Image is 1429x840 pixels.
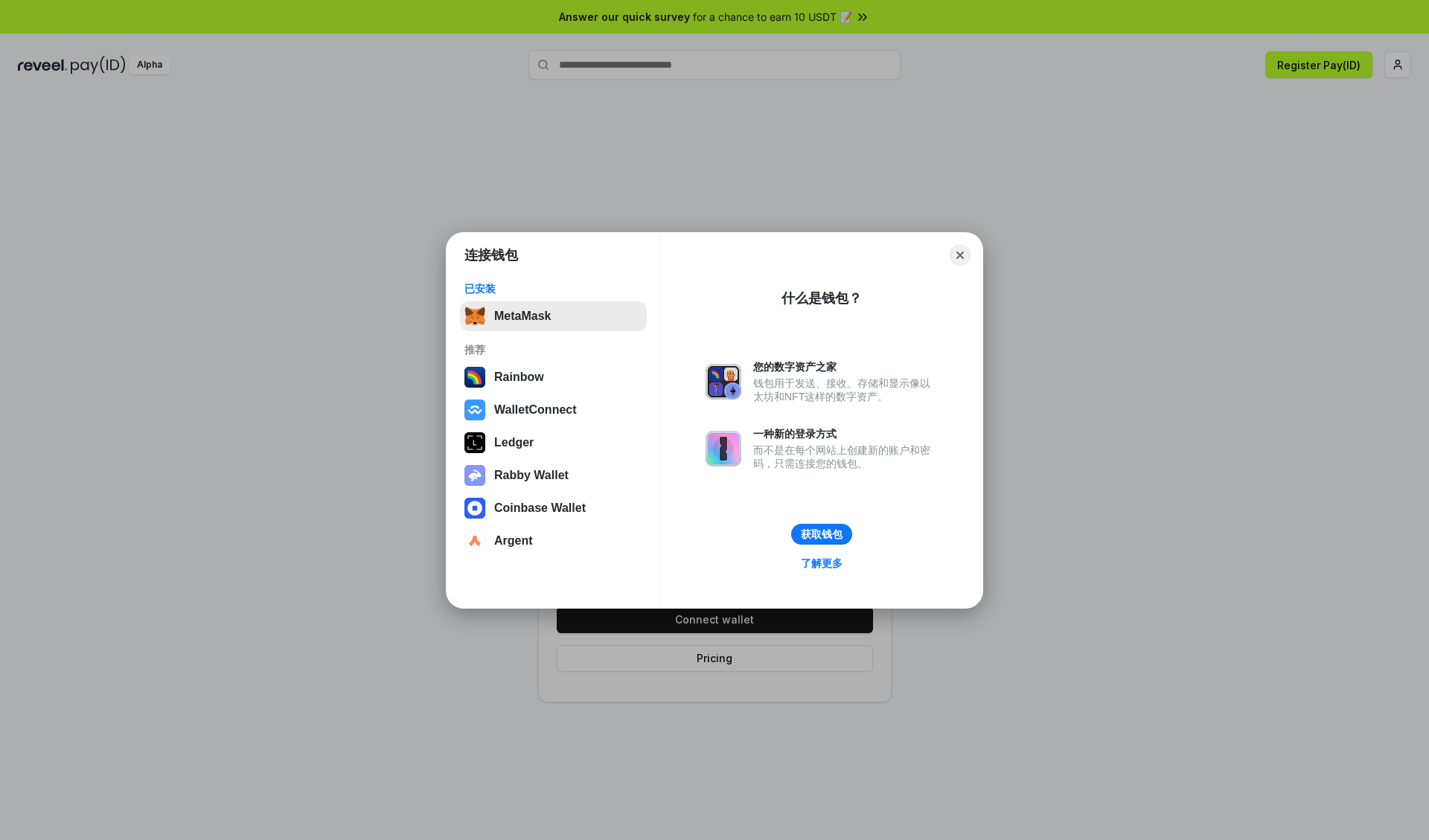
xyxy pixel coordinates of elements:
[460,428,647,458] button: Ledger
[464,432,485,453] img: svg+xml,%3Csvg%20xmlns%3D%22http%3A%2F%2Fwww.w3.org%2F2000%2Fsvg%22%20width%3D%2228%22%20height%3...
[494,371,544,384] div: Rainbow
[753,427,938,440] div: 一种新的登录方式
[494,403,577,417] div: WalletConnect
[791,524,852,545] button: 获取钱包
[706,431,741,467] img: svg+xml,%3Csvg%20xmlns%3D%22http%3A%2F%2Fwww.w3.org%2F2000%2Fsvg%22%20fill%3D%22none%22%20viewBox...
[753,360,938,373] div: 您的数字资产之家
[494,501,586,515] div: Coinbase Wallet
[950,245,971,266] button: Close
[460,395,647,425] button: WalletConnect
[464,465,485,486] img: svg+xml,%3Csvg%20xmlns%3D%22http%3A%2F%2Fwww.w3.org%2F2000%2Fsvg%22%20fill%3D%22none%22%20viewBox...
[464,367,485,388] img: svg+xml,%3Csvg%20width%3D%22120%22%20height%3D%22120%22%20viewBox%3D%220%200%20120%20120%22%20fil...
[460,461,647,490] button: Rabby Wallet
[494,469,569,482] div: Rabby Wallet
[464,246,518,264] h1: 连接钱包
[792,554,851,573] a: 了解更多
[753,376,938,403] div: 钱包用于发送、接收、存储和显示像以太坊和NFT这样的数字资产。
[460,526,647,556] button: Argent
[464,343,642,356] div: 推荐
[464,306,485,327] img: svg+xml,%3Csvg%20fill%3D%22none%22%20height%3D%2233%22%20viewBox%3D%220%200%2035%2033%22%20width%...
[464,530,485,551] img: svg+xml,%3Csvg%20width%3D%2228%22%20height%3D%2228%22%20viewBox%3D%220%200%2028%2028%22%20fill%3D...
[781,289,862,307] div: 什么是钱包？
[801,528,843,541] div: 获取钱包
[460,301,647,331] button: MetaMask
[460,493,647,523] button: Coinbase Wallet
[464,282,642,295] div: 已安装
[464,498,485,519] img: svg+xml,%3Csvg%20width%3D%2228%22%20height%3D%2228%22%20viewBox%3D%220%200%2028%2028%22%20fill%3D...
[706,364,741,400] img: svg+xml,%3Csvg%20xmlns%3D%22http%3A%2F%2Fwww.w3.org%2F2000%2Fsvg%22%20fill%3D%22none%22%20viewBox...
[753,443,938,470] div: 而不是在每个网站上创建新的账户和密码，只需连接您的钱包。
[464,400,485,420] img: svg+xml,%3Csvg%20width%3D%2228%22%20height%3D%2228%22%20viewBox%3D%220%200%2028%2028%22%20fill%3D...
[801,557,843,570] div: 了解更多
[494,436,534,449] div: Ledger
[494,534,533,548] div: Argent
[494,310,551,323] div: MetaMask
[460,362,647,392] button: Rainbow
